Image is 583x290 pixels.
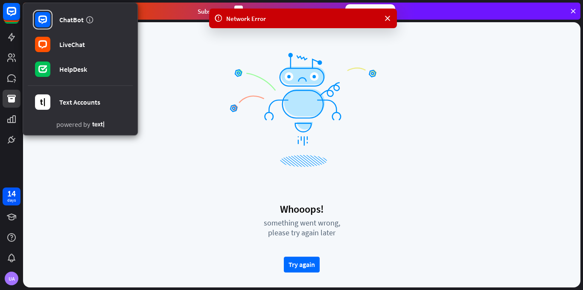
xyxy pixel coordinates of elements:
[5,272,18,285] div: UA
[198,6,338,17] div: Subscribe in days to get your first month for $1
[227,202,376,216] div: Whooops!
[227,218,376,228] div: something went wrong,
[284,257,320,272] button: Try again
[7,190,16,197] div: 14
[7,197,16,203] div: days
[226,14,380,23] div: Network Error
[345,4,395,18] div: Subscribe now
[227,228,376,237] div: please try again later
[3,187,20,205] a: 14 days
[7,3,32,29] button: Open LiveChat chat widget
[234,6,243,17] div: 3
